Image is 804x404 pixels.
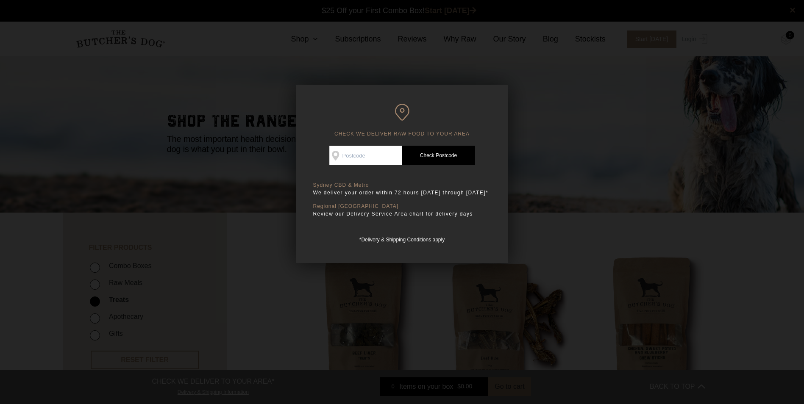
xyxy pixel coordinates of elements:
p: Regional [GEOGRAPHIC_DATA] [313,203,491,210]
a: *Delivery & Shipping Conditions apply [359,235,445,243]
p: We deliver your order within 72 hours [DATE] through [DATE]* [313,188,491,197]
a: Check Postcode [402,146,475,165]
p: Review our Delivery Service Area chart for delivery days [313,210,491,218]
input: Postcode [329,146,402,165]
h6: CHECK WE DELIVER RAW FOOD TO YOUR AREA [313,104,491,137]
p: Sydney CBD & Metro [313,182,491,188]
